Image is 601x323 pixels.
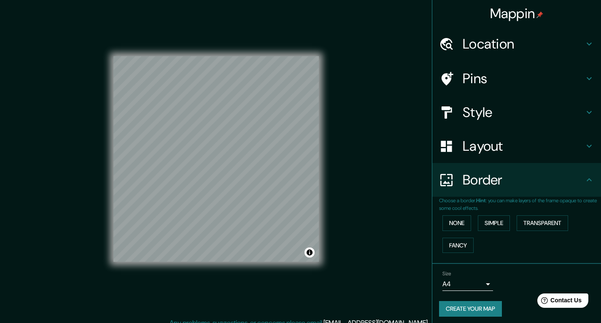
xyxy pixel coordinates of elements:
img: pin-icon.png [536,11,543,18]
h4: Pins [463,70,584,87]
div: Border [432,163,601,197]
h4: Style [463,104,584,121]
div: A4 [442,277,493,291]
div: Location [432,27,601,61]
button: Simple [478,215,510,231]
button: Toggle attribution [305,247,315,258]
button: None [442,215,471,231]
button: Create your map [439,301,502,317]
iframe: Help widget launcher [526,290,592,314]
div: Pins [432,62,601,95]
h4: Layout [463,138,584,155]
h4: Border [463,171,584,188]
button: Transparent [517,215,568,231]
h4: Mappin [490,5,544,22]
button: Fancy [442,238,474,253]
p: Choose a border. : you can make layers of the frame opaque to create some cool effects. [439,197,601,212]
canvas: Map [113,56,319,262]
div: Style [432,95,601,129]
label: Size [442,270,451,277]
h4: Location [463,35,584,52]
div: Layout [432,129,601,163]
b: Hint [476,197,486,204]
